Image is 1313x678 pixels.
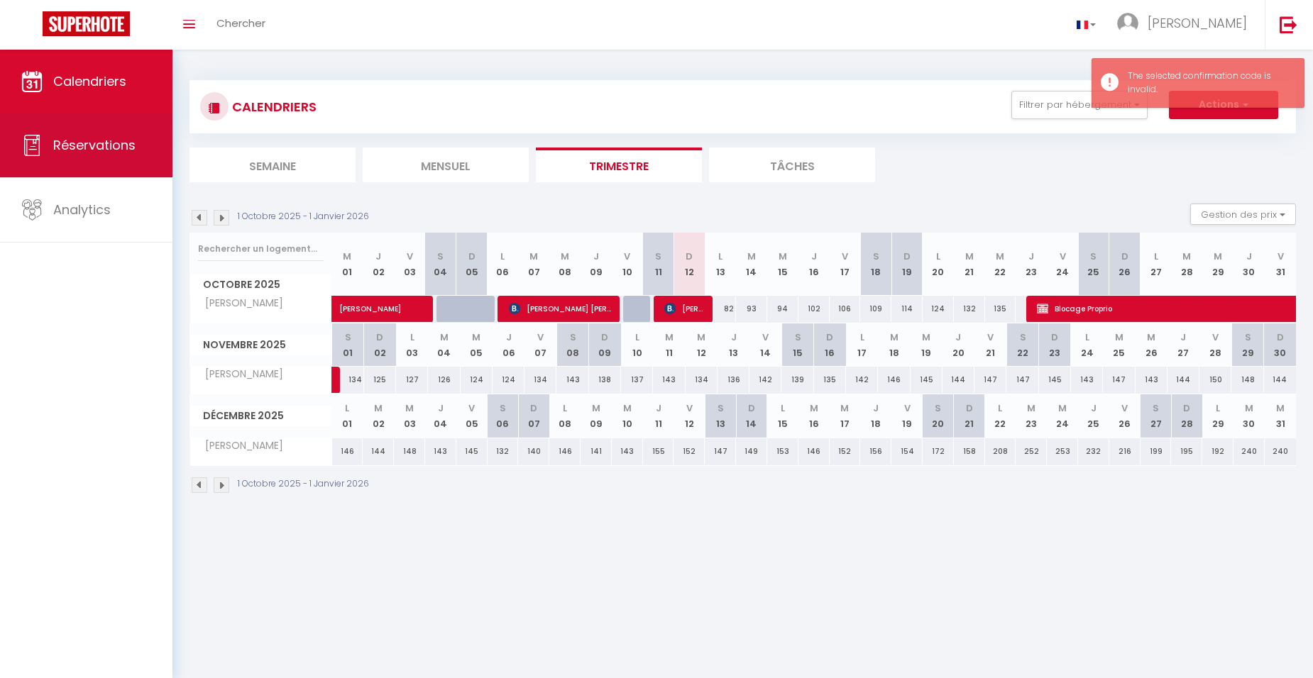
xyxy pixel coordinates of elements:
[840,401,849,415] abbr: M
[1121,401,1128,415] abbr: V
[1103,323,1135,367] th: 25
[425,438,456,465] div: 143
[705,438,736,465] div: 147
[1278,250,1284,263] abbr: V
[781,367,813,393] div: 139
[1202,438,1234,465] div: 192
[612,438,643,465] div: 143
[332,438,363,465] div: 146
[826,330,833,344] abbr: D
[1171,394,1202,438] th: 28
[674,438,705,465] div: 152
[767,233,798,296] th: 15
[1078,438,1109,465] div: 232
[549,233,581,296] th: 08
[1011,91,1148,119] button: Filtrer par hébergement
[468,401,475,415] abbr: V
[570,330,576,344] abbr: S
[345,330,351,344] abbr: S
[530,401,537,415] abbr: D
[718,250,723,263] abbr: L
[985,233,1016,296] th: 22
[1141,438,1172,465] div: 199
[1276,401,1285,415] abbr: M
[664,295,706,322] span: [PERSON_NAME]
[1020,330,1026,344] abbr: S
[891,438,923,465] div: 154
[1265,438,1296,465] div: 240
[190,274,331,295] span: Octobre 2025
[814,323,846,367] th: 16
[767,438,798,465] div: 153
[456,438,488,465] div: 145
[1148,14,1247,32] span: [PERSON_NAME]
[394,233,425,296] th: 03
[1231,323,1263,367] th: 29
[1246,250,1252,263] abbr: J
[364,367,396,393] div: 125
[653,323,685,367] th: 11
[985,296,1016,322] div: 135
[500,250,505,263] abbr: L
[1212,330,1219,344] abbr: V
[1071,367,1103,393] div: 143
[529,250,538,263] abbr: M
[904,401,911,415] abbr: V
[549,438,581,465] div: 146
[656,401,661,415] abbr: J
[974,323,1006,367] th: 21
[1202,394,1234,438] th: 29
[830,296,861,322] div: 106
[396,367,428,393] div: 127
[736,233,767,296] th: 14
[798,438,830,465] div: 146
[1234,233,1265,296] th: 30
[653,367,685,393] div: 143
[1277,330,1284,344] abbr: D
[954,394,985,438] th: 21
[781,401,785,415] abbr: L
[814,367,846,393] div: 135
[643,438,674,465] div: 155
[1214,250,1222,263] abbr: M
[767,296,798,322] div: 94
[363,233,394,296] th: 02
[592,401,600,415] abbr: M
[922,330,930,344] abbr: M
[674,233,705,296] th: 12
[705,233,736,296] th: 13
[500,401,506,415] abbr: S
[1136,323,1168,367] th: 26
[998,401,1002,415] abbr: L
[440,330,449,344] abbr: M
[563,401,567,415] abbr: L
[621,323,653,367] th: 10
[891,394,923,438] th: 19
[779,250,787,263] abbr: M
[456,233,488,296] th: 05
[1047,438,1078,465] div: 253
[1147,330,1155,344] abbr: M
[374,401,383,415] abbr: M
[985,438,1016,465] div: 208
[705,394,736,438] th: 13
[581,394,612,438] th: 09
[842,250,848,263] abbr: V
[923,438,954,465] div: 172
[216,16,265,30] span: Chercher
[332,367,364,393] div: 134
[229,91,317,123] h3: CALENDRIERS
[1027,401,1035,415] abbr: M
[428,367,460,393] div: 126
[830,438,861,465] div: 152
[1128,70,1290,96] div: The selected confirmation code is invalid.
[593,250,599,263] abbr: J
[1171,233,1202,296] th: 28
[1071,323,1103,367] th: 24
[1245,401,1253,415] abbr: M
[472,330,480,344] abbr: M
[345,401,349,415] abbr: L
[996,250,1004,263] abbr: M
[1109,438,1141,465] div: 216
[749,367,781,393] div: 142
